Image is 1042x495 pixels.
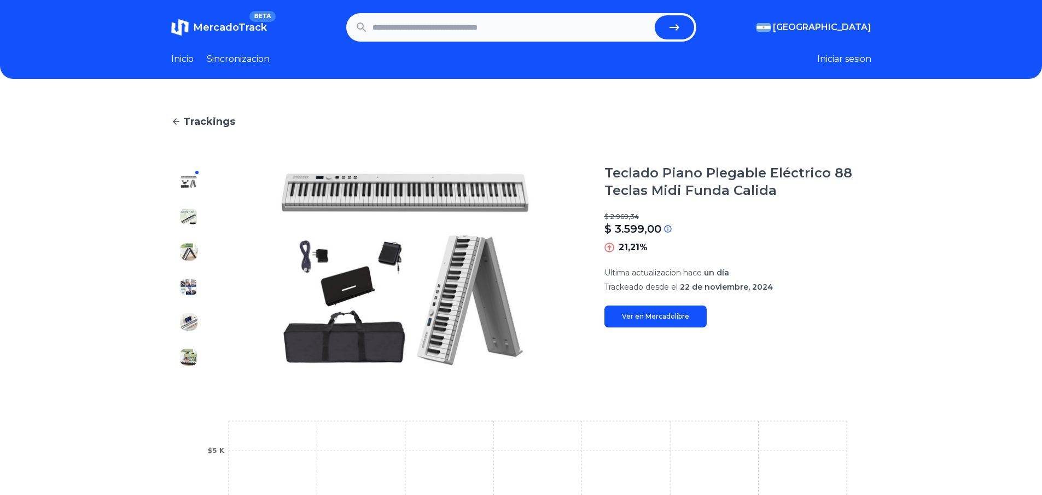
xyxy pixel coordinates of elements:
[756,21,871,34] button: [GEOGRAPHIC_DATA]
[207,53,270,66] a: Sincronizacion
[180,313,197,331] img: Teclado Piano Plegable Eléctrico 88 Teclas Midi Funda Calida
[180,278,197,296] img: Teclado Piano Plegable Eléctrico 88 Teclas Midi Funda Calida
[773,21,871,34] span: [GEOGRAPHIC_DATA]
[207,447,224,454] tspan: $5 K
[249,11,275,22] span: BETA
[171,19,267,36] a: MercadoTrackBETA
[680,282,773,292] span: 22 de noviembre, 2024
[604,221,661,237] p: $ 3.599,00
[604,164,871,199] h1: Teclado Piano Plegable Eléctrico 88 Teclas Midi Funda Calida
[604,212,871,221] p: $ 2.969,34
[604,282,678,292] span: Trackeado desde el
[817,53,871,66] button: Iniciar sesion
[171,19,189,36] img: MercadoTrack
[704,268,729,278] span: un día
[183,114,235,129] span: Trackings
[171,114,871,129] a: Trackings
[604,268,702,278] span: Ultima actualizacion hace
[180,208,197,226] img: Teclado Piano Plegable Eléctrico 88 Teclas Midi Funda Calida
[228,164,583,375] img: Teclado Piano Plegable Eléctrico 88 Teclas Midi Funda Calida
[756,23,771,32] img: Argentina
[180,348,197,366] img: Teclado Piano Plegable Eléctrico 88 Teclas Midi Funda Calida
[171,53,194,66] a: Inicio
[619,241,648,254] p: 21,21%
[604,306,707,327] a: Ver en Mercadolibre
[180,243,197,261] img: Teclado Piano Plegable Eléctrico 88 Teclas Midi Funda Calida
[180,173,197,191] img: Teclado Piano Plegable Eléctrico 88 Teclas Midi Funda Calida
[193,21,267,33] span: MercadoTrack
